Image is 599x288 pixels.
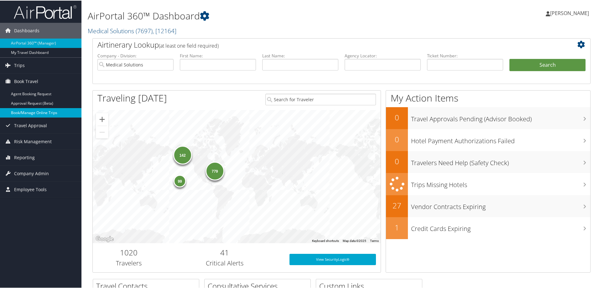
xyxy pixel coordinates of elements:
img: Google [94,234,115,243]
h2: Airtinerary Lookup [97,39,544,50]
label: First Name: [180,52,256,58]
a: Trips Missing Hotels [386,172,590,195]
h1: My Action Items [386,91,590,104]
label: Ticket Number: [427,52,503,58]
h2: 27 [386,200,408,210]
button: Search [509,58,586,71]
h2: 0 [386,134,408,144]
span: Map data ©2025 [343,238,366,242]
h2: 1020 [97,247,160,257]
a: 0Travel Approvals Pending (Advisor Booked) [386,107,590,128]
h3: Hotel Payment Authorizations Failed [411,133,590,145]
span: ( 7697 ) [136,26,153,34]
label: Last Name: [262,52,338,58]
h1: Traveling [DATE] [97,91,167,104]
img: airportal-logo.png [14,4,76,19]
h3: Critical Alerts [169,258,280,267]
h3: Credit Cards Expiring [411,221,590,233]
input: Search for Traveler [265,93,376,105]
h2: 0 [386,112,408,122]
h3: Travelers Need Help (Safety Check) [411,155,590,167]
h3: Trips Missing Hotels [411,177,590,189]
a: 0Hotel Payment Authorizations Failed [386,128,590,150]
a: 27Vendor Contracts Expiring [386,195,590,217]
div: 779 [205,161,224,180]
h3: Travelers [97,258,160,267]
a: [PERSON_NAME] [546,3,595,22]
span: (at least one field required) [159,42,219,49]
span: Reporting [14,149,35,165]
h3: Vendor Contracts Expiring [411,199,590,211]
h2: 41 [169,247,280,257]
button: Zoom out [96,125,108,138]
span: , [ 12164 ] [153,26,176,34]
h2: 0 [386,155,408,166]
h3: Travel Approvals Pending (Advisor Booked) [411,111,590,123]
h2: 1 [386,222,408,232]
span: Trips [14,57,25,73]
span: Employee Tools [14,181,47,197]
label: Agency Locator: [345,52,421,58]
a: 1Credit Cards Expiring [386,217,590,238]
span: Risk Management [14,133,52,149]
span: Travel Approval [14,117,47,133]
div: 99 [174,174,186,186]
span: Dashboards [14,22,39,38]
span: Company Admin [14,165,49,181]
span: [PERSON_NAME] [550,9,589,16]
label: Company - Division: [97,52,174,58]
span: Book Travel [14,73,38,89]
a: 0Travelers Need Help (Safety Check) [386,150,590,172]
a: Medical Solutions [88,26,176,34]
button: Keyboard shortcuts [312,238,339,243]
button: Zoom in [96,113,108,125]
h1: AirPortal 360™ Dashboard [88,9,426,22]
a: View SecurityLogic® [289,253,376,264]
a: Terms (opens in new tab) [370,238,379,242]
div: 142 [173,145,192,164]
a: Open this area in Google Maps (opens a new window) [94,234,115,243]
